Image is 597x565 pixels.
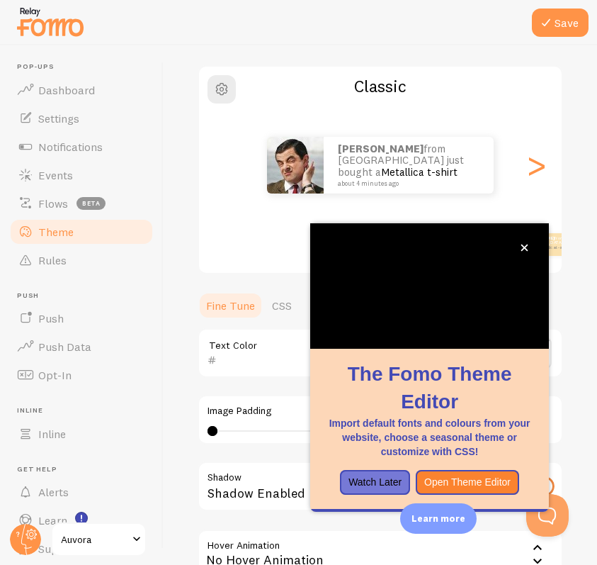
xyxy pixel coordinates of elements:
[15,4,86,40] img: fomo-relay-logo-orange.svg
[327,360,532,415] h1: The Fomo Theme Editor
[75,512,88,525] svg: <p>Watch New Feature Tutorials!</p>
[8,304,154,332] a: Push
[338,142,423,155] strong: [PERSON_NAME]
[199,75,562,97] h2: Classic
[17,291,154,301] span: Push
[17,406,154,415] span: Inline
[400,503,477,534] div: Learn more
[526,494,569,537] iframe: Help Scout Beacon - Open
[8,161,154,189] a: Events
[528,114,545,216] div: Next slide
[38,485,69,499] span: Alerts
[8,506,154,535] a: Learn
[8,361,154,389] a: Opt-In
[38,111,79,125] span: Settings
[8,133,154,161] a: Notifications
[381,165,457,179] a: Metallica t-shirt
[8,76,154,104] a: Dashboard
[17,62,154,72] span: Pop-ups
[411,512,465,525] p: Learn more
[8,189,154,218] a: Flows beta
[327,416,532,459] p: Import default fonts and colours from your website, choose a seasonal theme or customize with CSS!
[8,218,154,246] a: Theme
[38,513,67,527] span: Learn
[51,522,147,556] a: Auvora
[207,405,553,418] label: Image Padding
[538,245,568,250] a: Metallica t-shirt
[38,83,95,97] span: Dashboard
[198,291,263,320] a: Fine Tune
[198,461,563,513] div: Shadow Enabled
[38,340,91,354] span: Push Data
[38,368,72,382] span: Opt-In
[517,240,532,255] button: close,
[8,332,154,361] a: Push Data
[310,223,549,512] div: The Fomo Theme EditorImport default fonts and colours from your website, choose a seasonal theme ...
[340,470,410,496] button: Watch Later
[76,197,106,210] span: beta
[38,168,73,182] span: Events
[416,470,519,496] button: Open Theme Editor
[38,140,103,154] span: Notifications
[8,478,154,506] a: Alerts
[8,246,154,274] a: Rules
[38,225,74,239] span: Theme
[38,196,68,211] span: Flows
[267,137,324,194] img: Fomo
[8,420,154,448] a: Inline
[38,427,66,441] span: Inline
[8,104,154,133] a: Settings
[338,143,479,187] p: from [GEOGRAPHIC_DATA] just bought a
[338,180,475,187] small: about 4 minutes ago
[61,531,128,548] span: Auvora
[263,291,300,320] a: CSS
[17,465,154,474] span: Get Help
[38,311,64,325] span: Push
[38,253,67,267] span: Rules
